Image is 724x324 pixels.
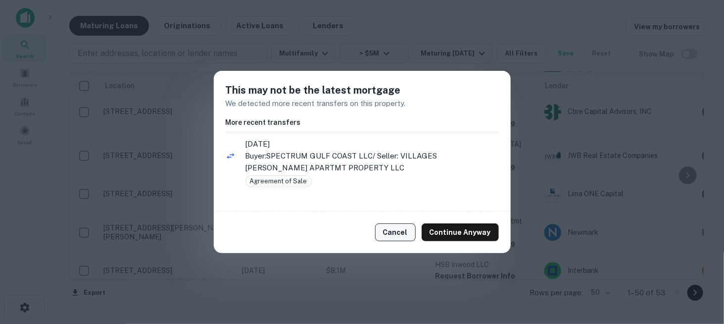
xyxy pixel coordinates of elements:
[246,176,311,186] span: Agreement of Sale
[675,245,724,292] iframe: Chat Widget
[422,223,499,241] button: Continue Anyway
[245,150,499,173] p: Buyer: SPECTRUM GULF COAST LLC / Seller: VILLAGES [PERSON_NAME] APARTMT PROPERTY LLC
[226,83,499,98] h5: This may not be the latest mortgage
[226,98,499,109] p: We detected more recent transfers on this property.
[226,117,499,128] h6: More recent transfers
[375,223,416,241] button: Cancel
[245,175,312,187] div: Agreement of Sale
[245,138,499,150] span: [DATE]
